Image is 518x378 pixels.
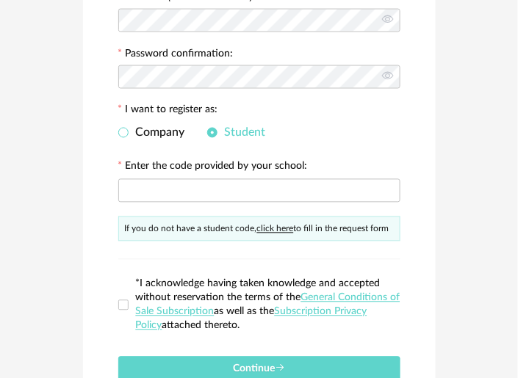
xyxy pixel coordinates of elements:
[136,307,367,331] a: Subscription Privacy Policy
[257,225,294,233] a: click here
[217,127,266,139] span: Student
[136,279,400,331] span: *I acknowledge having taken knowledge and accepted without reservation the terms of the as well a...
[233,364,285,374] span: Continue
[136,293,400,317] a: General Conditions of Sale Subscription
[118,161,308,175] label: Enter the code provided by your school:
[118,217,400,241] div: If you do not have a student code, to fill in the request form
[118,48,234,62] label: Password confirmation:
[118,105,218,118] label: I want to register as:
[129,127,185,139] span: Company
